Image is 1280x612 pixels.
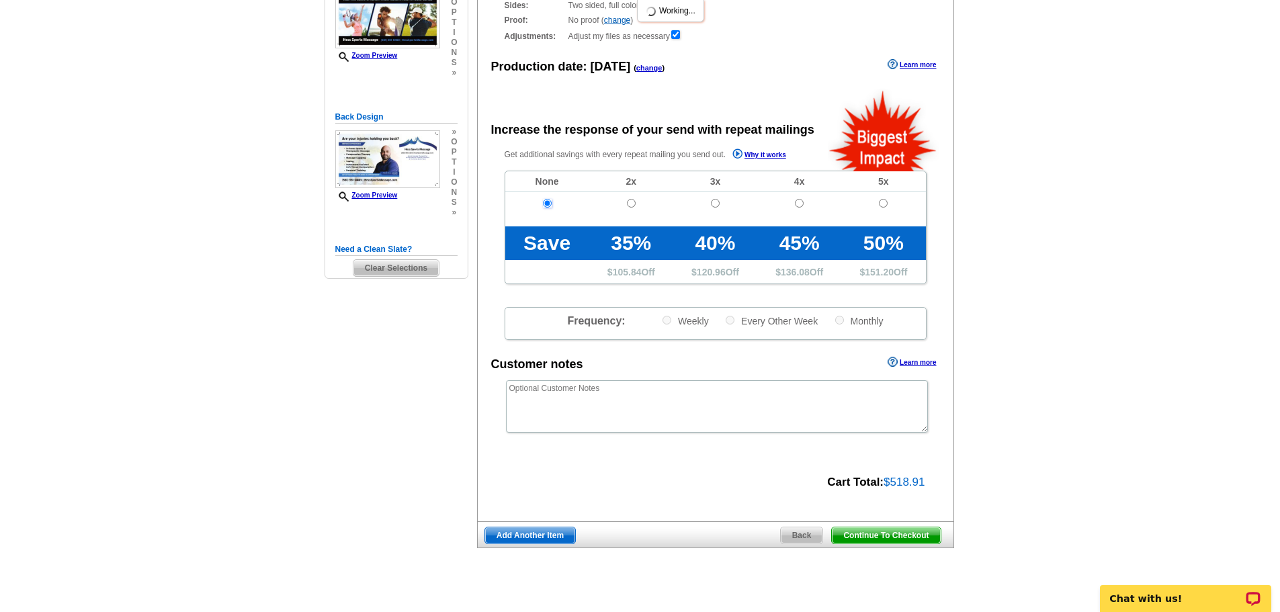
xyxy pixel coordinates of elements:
span: n [451,187,457,198]
a: Why it works [732,148,786,163]
label: Weekly [661,314,709,327]
div: Production date: [491,58,665,76]
span: t [451,17,457,28]
label: Every Other Week [724,314,818,327]
a: Learn more [888,59,936,70]
span: p [451,147,457,157]
span: i [451,28,457,38]
span: Add Another Item [485,527,575,543]
a: Back [780,527,824,544]
td: 35% [589,226,673,260]
span: Back [781,527,823,543]
span: [DATE] [591,60,631,73]
span: 105.84 [613,267,642,277]
a: Learn more [888,357,936,367]
span: 151.20 [865,267,894,277]
p: Get additional savings with every repeat mailing you send out. [505,147,815,163]
td: 5x [841,171,925,192]
a: Zoom Preview [335,191,398,199]
div: No proof ( ) [505,14,927,26]
td: 4x [757,171,841,192]
span: 120.96 [697,267,726,277]
td: 2x [589,171,673,192]
strong: Proof: [505,14,564,26]
span: s [451,198,457,208]
span: Frequency: [567,315,625,326]
iframe: LiveChat chat widget [1091,570,1280,612]
span: i [451,167,457,177]
span: p [451,7,457,17]
input: Monthly [835,316,844,324]
td: None [505,171,589,192]
h5: Need a Clean Slate? [335,243,458,256]
a: change [636,64,663,72]
td: $ Off [757,260,841,283]
span: o [451,137,457,147]
span: s [451,58,457,68]
h5: Back Design [335,111,458,124]
a: change [604,15,630,25]
img: loading... [646,6,656,17]
span: t [451,157,457,167]
a: Add Another Item [484,527,576,544]
label: Monthly [834,314,884,327]
td: $ Off [673,260,757,283]
strong: Adjustments: [505,30,564,42]
span: n [451,48,457,58]
td: Save [505,226,589,260]
input: Weekly [663,316,671,324]
td: 3x [673,171,757,192]
a: Zoom Preview [335,52,398,59]
span: $518.91 [884,476,925,488]
span: » [451,208,457,218]
td: $ Off [841,260,925,283]
span: » [451,127,457,137]
img: biggestImpact.png [828,89,939,171]
div: Increase the response of your send with repeat mailings [491,121,814,139]
span: 136.08 [781,267,810,277]
span: » [451,68,457,78]
strong: Cart Total: [827,476,884,488]
td: 50% [841,226,925,260]
td: $ Off [589,260,673,283]
span: Continue To Checkout [832,527,940,543]
td: 45% [757,226,841,260]
span: o [451,38,457,48]
input: Every Other Week [726,316,734,324]
div: Customer notes [491,355,583,374]
span: o [451,177,457,187]
span: Clear Selections [353,260,439,276]
div: Adjust my files as necessary [505,29,927,42]
span: ( ) [634,64,665,72]
td: 40% [673,226,757,260]
img: small-thumb.jpg [335,130,440,188]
